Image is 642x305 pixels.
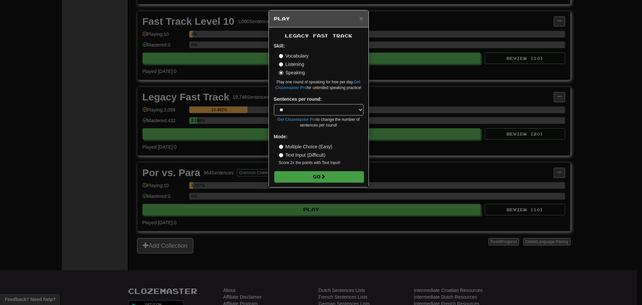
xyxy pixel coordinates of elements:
small: to change the number of sentences per round! [274,117,363,128]
small: Play one round of speaking for free per day. for unlimited speaking practice! [274,79,363,91]
span: Legacy Fast Track [285,33,352,39]
input: Speaking [279,71,283,75]
input: Vocabulary [279,54,283,58]
a: Get Clozemaster Pro [278,117,317,122]
h5: Play [274,15,363,22]
label: Vocabulary [279,53,309,59]
small: Score 2x the points with Text Input ! [279,160,363,166]
label: Sentences per round: [274,96,322,102]
label: Multiple Choice (Easy) [279,143,332,150]
button: Go [274,171,364,182]
label: Listening [279,61,304,68]
label: Speaking [279,69,305,76]
input: Listening [279,62,283,67]
label: Text Input (Difficult) [279,152,326,158]
span: × [359,14,363,22]
button: Close [359,15,363,22]
strong: Mode: [274,134,288,139]
input: Text Input (Difficult) [279,153,283,157]
input: Multiple Choice (Easy) [279,145,283,149]
strong: Skill: [274,43,285,49]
